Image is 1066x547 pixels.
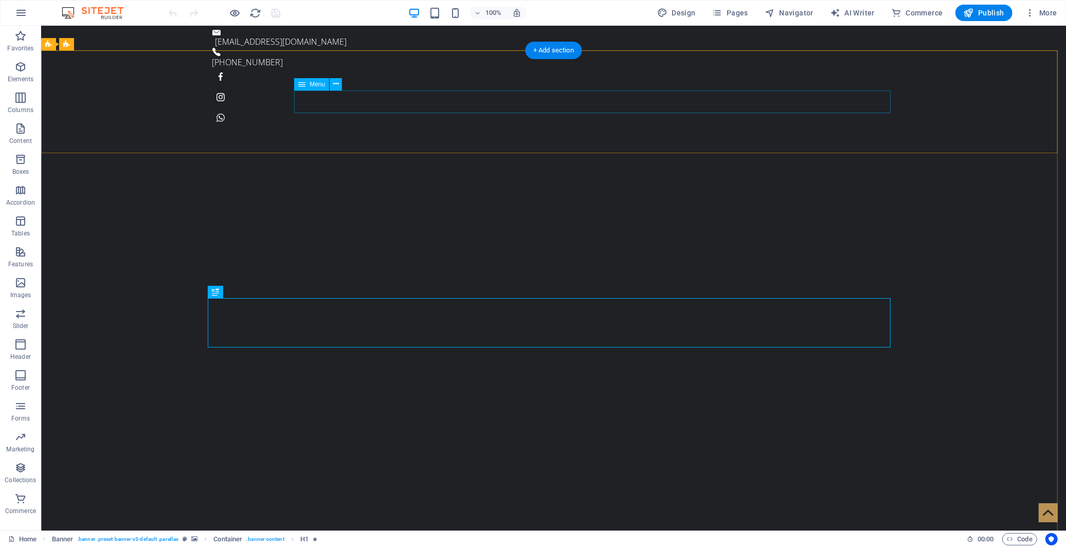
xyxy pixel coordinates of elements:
p: Accordion [6,198,35,207]
p: Slider [13,322,29,330]
span: Publish [964,8,1004,18]
div: + Add section [525,42,582,59]
button: Commerce [887,5,947,21]
span: Design [657,8,696,18]
button: reload [249,7,262,19]
span: Commerce [891,8,943,18]
p: Columns [8,106,33,114]
span: More [1025,8,1057,18]
button: Click here to leave preview mode and continue editing [229,7,241,19]
span: 00 00 [978,533,993,545]
p: Images [10,291,31,299]
i: This element is a customizable preset [183,536,187,542]
p: Tables [11,229,30,238]
p: Commerce [5,507,36,515]
span: Click to select. Double-click to edit [300,533,309,545]
button: More [1021,5,1061,21]
span: Code [1007,533,1033,545]
span: Click to select. Double-click to edit [213,533,242,545]
span: Click to select. Double-click to edit [52,533,74,545]
button: Usercentrics [1045,533,1058,545]
span: AI Writer [830,8,875,18]
div: Design (Ctrl+Alt+Y) [653,5,700,21]
p: Collections [5,476,36,484]
span: Pages [712,8,748,18]
img: Editor Logo [59,7,136,19]
p: Header [10,353,31,361]
i: Element contains an animation [313,536,317,542]
p: Footer [11,384,30,392]
span: . banner .preset-banner-v3-default .parallax [77,533,178,545]
p: Favorites [7,44,33,52]
button: Pages [708,5,752,21]
p: Boxes [12,168,29,176]
button: AI Writer [826,5,879,21]
i: On resize automatically adjust zoom level to fit chosen device. [512,8,521,17]
span: Navigator [765,8,814,18]
h6: Session time [967,533,994,545]
span: : [985,535,986,543]
button: Navigator [761,5,818,21]
a: Click to cancel selection. Double-click to open Pages [8,533,37,545]
p: Forms [11,414,30,423]
nav: breadcrumb [52,533,318,545]
button: Code [1002,533,1037,545]
p: Marketing [6,445,34,453]
h6: 100% [485,7,502,19]
span: . banner-content [246,533,284,545]
p: Content [9,137,32,145]
span: Menu [310,81,325,87]
p: Elements [8,75,34,83]
button: Publish [955,5,1013,21]
button: 100% [470,7,507,19]
button: Design [653,5,700,21]
p: Features [8,260,33,268]
i: This element contains a background [191,536,197,542]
